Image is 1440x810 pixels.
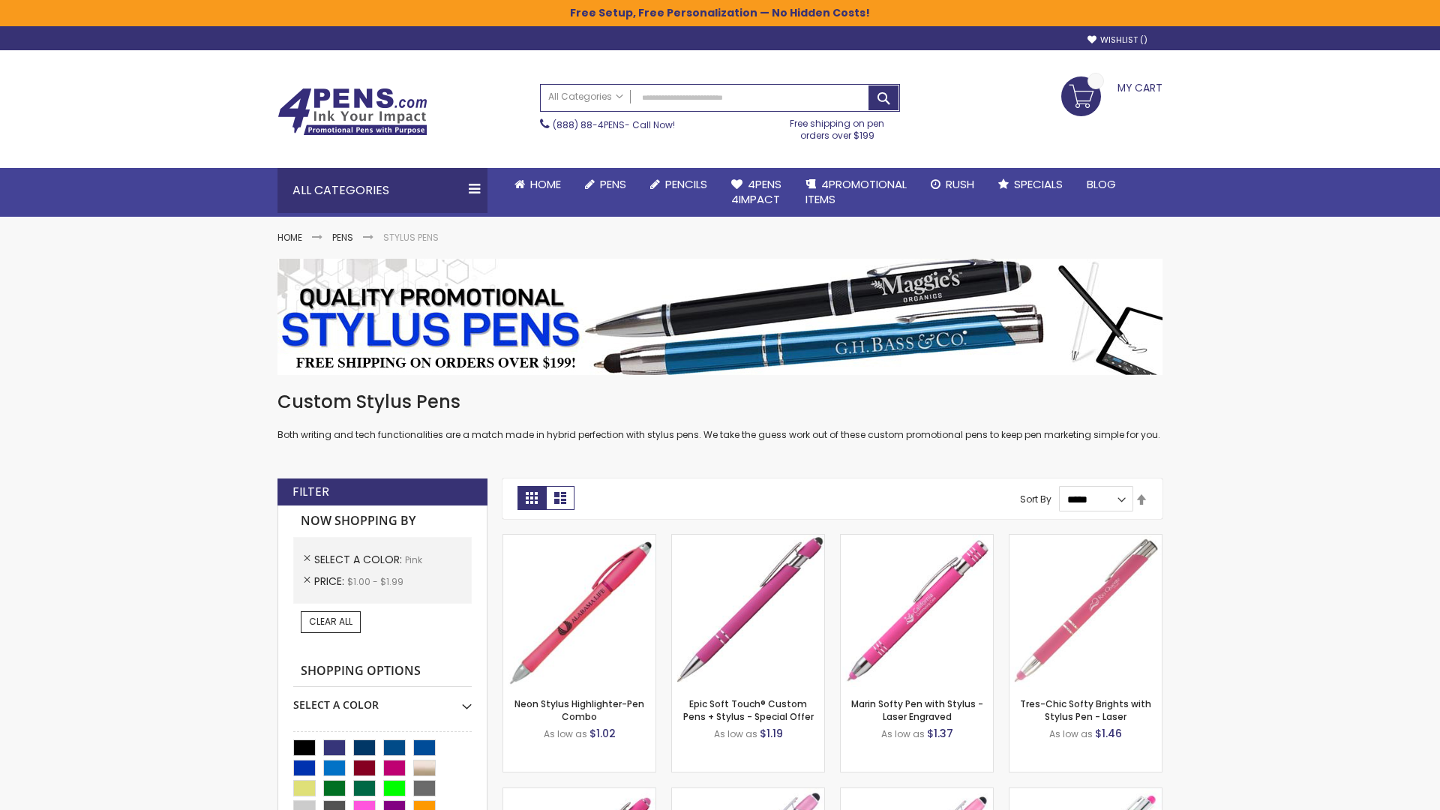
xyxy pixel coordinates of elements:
[277,390,1162,414] h1: Custom Stylus Pens
[793,168,919,217] a: 4PROMOTIONALITEMS
[946,176,974,192] span: Rush
[1009,534,1162,547] a: Tres-Chic Softy Brights with Stylus Pen - Laser-Pink
[775,112,901,142] div: Free shipping on pen orders over $199
[277,390,1162,442] div: Both writing and tech functionalities are a match made in hybrid perfection with stylus pens. We ...
[986,168,1075,201] a: Specials
[851,697,983,722] a: Marin Softy Pen with Stylus - Laser Engraved
[672,534,824,547] a: 4P-MS8B-Pink
[301,611,361,632] a: Clear All
[292,484,329,500] strong: Filter
[672,535,824,687] img: 4P-MS8B-Pink
[544,727,587,740] span: As low as
[719,168,793,217] a: 4Pens4impact
[405,553,422,566] span: Pink
[277,168,487,213] div: All Categories
[573,168,638,201] a: Pens
[553,118,675,131] span: - Call Now!
[553,118,625,131] a: (888) 88-4PENS
[638,168,719,201] a: Pencils
[1009,787,1162,800] a: Tres-Chic Softy with Stylus Top Pen - ColorJet-Pink
[919,168,986,201] a: Rush
[1049,727,1093,740] span: As low as
[277,231,302,244] a: Home
[1014,176,1063,192] span: Specials
[332,231,353,244] a: Pens
[503,534,655,547] a: Neon Stylus Highlighter-Pen Combo-Pink
[760,726,783,741] span: $1.19
[841,534,993,547] a: Marin Softy Pen with Stylus - Laser Engraved-Pink
[714,727,757,740] span: As low as
[600,176,626,192] span: Pens
[665,176,707,192] span: Pencils
[293,687,472,712] div: Select A Color
[503,787,655,800] a: Ellipse Softy Brights with Stylus Pen - Laser-Pink
[1087,176,1116,192] span: Blog
[309,615,352,628] span: Clear All
[1095,726,1122,741] span: $1.46
[347,575,403,588] span: $1.00 - $1.99
[514,697,644,722] a: Neon Stylus Highlighter-Pen Combo
[502,168,573,201] a: Home
[383,231,439,244] strong: Stylus Pens
[841,535,993,687] img: Marin Softy Pen with Stylus - Laser Engraved-Pink
[503,535,655,687] img: Neon Stylus Highlighter-Pen Combo-Pink
[277,259,1162,375] img: Stylus Pens
[881,727,925,740] span: As low as
[1087,34,1147,46] a: Wishlist
[293,655,472,688] strong: Shopping Options
[927,726,953,741] span: $1.37
[314,574,347,589] span: Price
[1009,535,1162,687] img: Tres-Chic Softy Brights with Stylus Pen - Laser-Pink
[548,91,623,103] span: All Categories
[731,176,781,207] span: 4Pens 4impact
[293,505,472,537] strong: Now Shopping by
[1075,168,1128,201] a: Blog
[589,726,616,741] span: $1.02
[672,787,824,800] a: Ellipse Stylus Pen - LaserMax-Pink
[277,88,427,136] img: 4Pens Custom Pens and Promotional Products
[1020,697,1151,722] a: Tres-Chic Softy Brights with Stylus Pen - Laser
[1020,493,1051,505] label: Sort By
[314,552,405,567] span: Select A Color
[805,176,907,207] span: 4PROMOTIONAL ITEMS
[841,787,993,800] a: Ellipse Stylus Pen - ColorJet-Pink
[541,85,631,109] a: All Categories
[530,176,561,192] span: Home
[517,486,546,510] strong: Grid
[683,697,814,722] a: Epic Soft Touch® Custom Pens + Stylus - Special Offer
